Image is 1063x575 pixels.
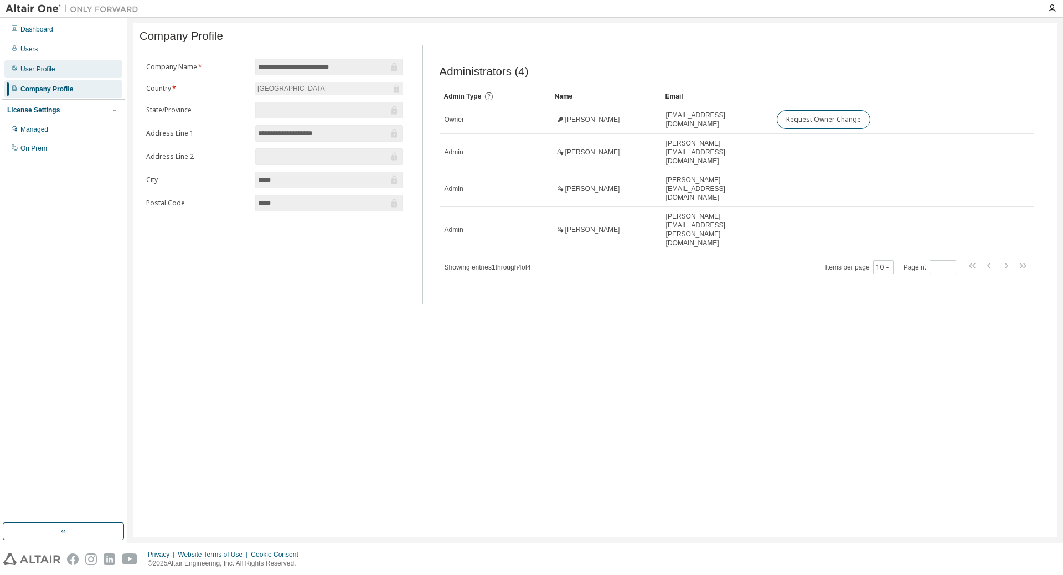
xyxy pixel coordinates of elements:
[256,82,328,95] div: [GEOGRAPHIC_DATA]
[20,45,38,54] div: Users
[85,553,97,565] img: instagram.svg
[146,152,249,161] label: Address Line 2
[146,129,249,138] label: Address Line 1
[20,125,48,134] div: Managed
[104,553,115,565] img: linkedin.svg
[148,550,178,559] div: Privacy
[565,184,620,193] span: [PERSON_NAME]
[146,199,249,208] label: Postal Code
[665,87,767,105] div: Email
[666,111,767,128] span: [EMAIL_ADDRESS][DOMAIN_NAME]
[445,225,463,234] span: Admin
[122,553,138,565] img: youtube.svg
[20,25,53,34] div: Dashboard
[6,3,144,14] img: Altair One
[565,115,620,124] span: [PERSON_NAME]
[251,550,305,559] div: Cookie Consent
[20,85,73,94] div: Company Profile
[666,212,767,247] span: [PERSON_NAME][EMAIL_ADDRESS][PERSON_NAME][DOMAIN_NAME]
[565,225,620,234] span: [PERSON_NAME]
[440,65,529,78] span: Administrators (4)
[904,260,956,274] span: Page n.
[7,106,60,115] div: License Settings
[445,148,463,157] span: Admin
[555,87,657,105] div: Name
[146,175,249,184] label: City
[666,175,767,202] span: [PERSON_NAME][EMAIL_ADDRESS][DOMAIN_NAME]
[255,82,403,95] div: [GEOGRAPHIC_DATA]
[876,263,891,272] button: 10
[444,92,482,100] span: Admin Type
[445,263,531,271] span: Showing entries 1 through 4 of 4
[666,139,767,165] span: [PERSON_NAME][EMAIL_ADDRESS][DOMAIN_NAME]
[146,84,249,93] label: Country
[146,106,249,115] label: State/Province
[67,553,79,565] img: facebook.svg
[148,559,305,568] p: © 2025 Altair Engineering, Inc. All Rights Reserved.
[20,144,47,153] div: On Prem
[825,260,894,274] span: Items per page
[140,30,223,43] span: Company Profile
[777,110,870,129] button: Request Owner Change
[565,148,620,157] span: [PERSON_NAME]
[20,65,55,74] div: User Profile
[178,550,251,559] div: Website Terms of Use
[146,63,249,71] label: Company Name
[3,553,60,565] img: altair_logo.svg
[445,184,463,193] span: Admin
[445,115,464,124] span: Owner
